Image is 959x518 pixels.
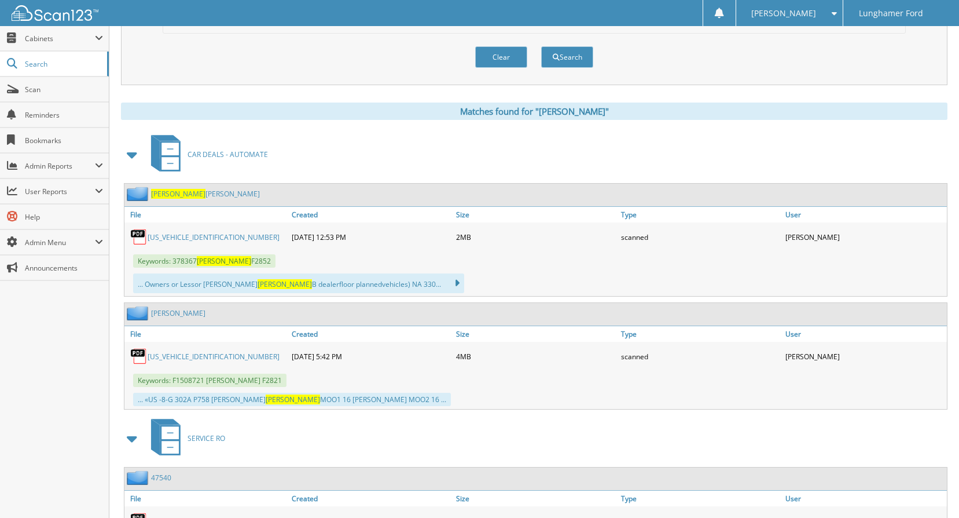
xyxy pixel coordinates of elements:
[25,187,95,196] span: User Reports
[127,187,151,201] img: folder2.png
[25,263,103,273] span: Announcements
[144,132,268,177] a: CAR DEALS - AUTOMATE
[133,374,286,387] span: Keywords: F1508721 [PERSON_NAME] F2821
[453,491,618,506] a: Size
[859,10,923,17] span: Lunghamer Ford
[197,256,251,266] span: [PERSON_NAME]
[127,306,151,320] img: folder2.png
[25,136,103,145] span: Bookmarks
[148,232,280,242] a: [US_VEHICLE_IDENTIFICATION_NUMBER]
[133,273,464,293] div: ... Owners or Lessor [PERSON_NAME] B dealerfloor plannedvehicles) NA 330...
[148,352,280,362] a: [US_VEHICLE_IDENTIFICATION_NUMBER]
[289,207,453,222] a: Created
[453,345,618,368] div: 4MB
[289,326,453,342] a: Created
[124,207,289,222] a: File
[782,207,947,222] a: User
[618,225,782,249] div: scanned
[25,59,101,69] span: Search
[618,326,782,342] a: Type
[782,326,947,342] a: User
[541,46,593,68] button: Search
[618,207,782,222] a: Type
[151,189,260,199] a: [PERSON_NAME][PERSON_NAME]
[127,470,151,485] img: folder2.png
[25,34,95,43] span: Cabinets
[25,110,103,120] span: Reminders
[289,345,453,368] div: [DATE] 5:42 PM
[133,393,451,406] div: ... «US -8-G 302A P758 [PERSON_NAME] MOO1 16 [PERSON_NAME] MOO2 16 ...
[289,491,453,506] a: Created
[188,149,268,159] span: CAR DEALS - AUTOMATE
[133,254,275,268] span: Keywords: 378367 F2852
[266,395,320,404] span: [PERSON_NAME]
[901,462,959,518] iframe: Chat Widget
[188,433,225,443] span: SERVICE RO
[453,225,618,249] div: 2MB
[25,85,103,94] span: Scan
[130,348,148,365] img: PDF.png
[618,345,782,368] div: scanned
[782,225,947,249] div: [PERSON_NAME]
[618,491,782,506] a: Type
[12,5,98,21] img: scan123-logo-white.svg
[475,46,527,68] button: Clear
[289,225,453,249] div: [DATE] 12:53 PM
[124,326,289,342] a: File
[121,103,947,120] div: Matches found for "[PERSON_NAME]"
[144,415,225,461] a: SERVICE RO
[130,228,148,246] img: PDF.png
[25,212,103,222] span: Help
[25,238,95,247] span: Admin Menu
[453,326,618,342] a: Size
[124,491,289,506] a: File
[25,161,95,171] span: Admin Reports
[151,308,205,318] a: [PERSON_NAME]
[751,10,816,17] span: [PERSON_NAME]
[782,491,947,506] a: User
[151,473,171,483] a: 47540
[151,189,205,199] span: [PERSON_NAME]
[782,345,947,368] div: [PERSON_NAME]
[453,207,618,222] a: Size
[258,279,312,289] span: [PERSON_NAME]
